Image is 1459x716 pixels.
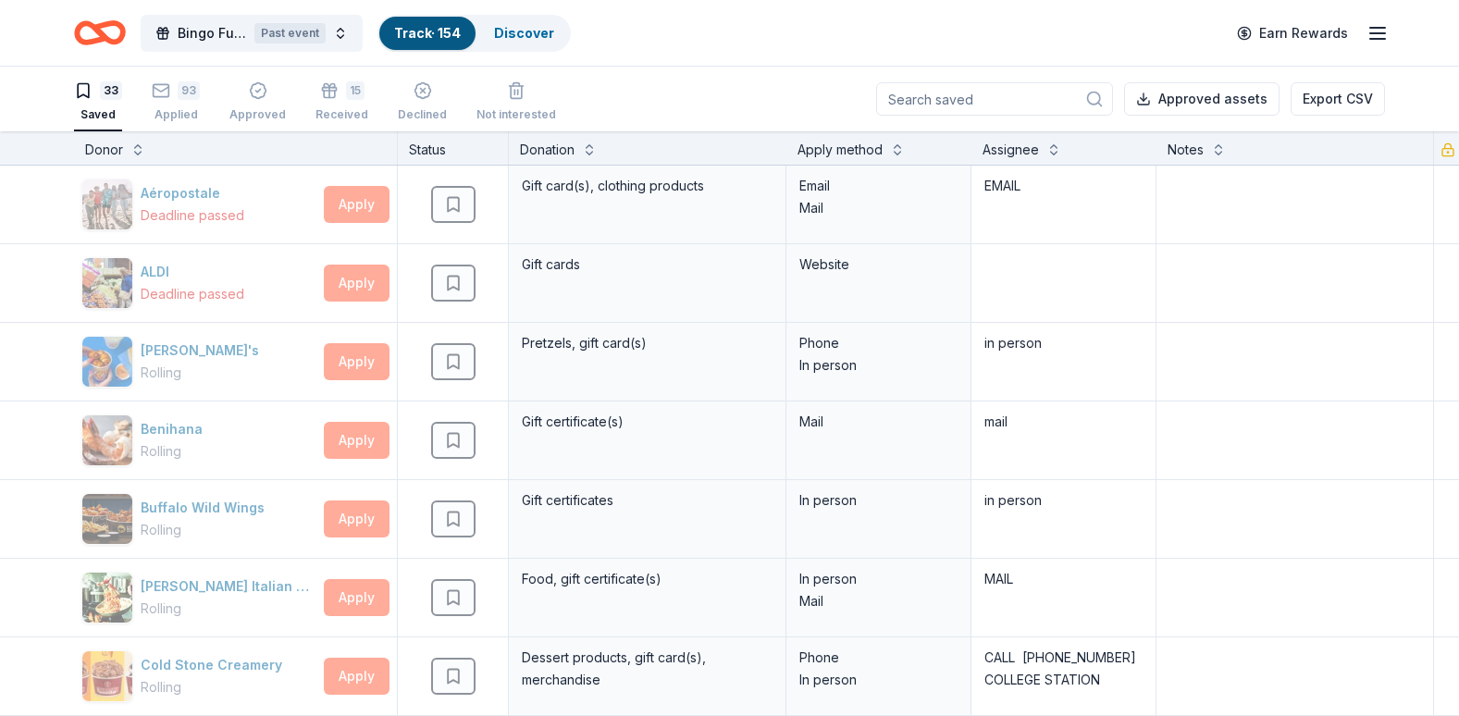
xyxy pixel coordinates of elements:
div: Applied [152,107,200,122]
div: Food, gift certificate(s) [520,566,774,592]
div: Not interested [476,107,556,122]
a: Home [74,11,126,55]
div: Email [799,175,958,197]
input: Search saved [876,82,1113,116]
div: 93 [178,81,200,100]
button: Not interested [476,74,556,131]
div: Received [315,107,368,122]
textarea: MAIL [973,561,1154,635]
div: Status [398,131,509,165]
div: Mail [799,590,958,612]
a: Track· 154 [394,25,461,41]
button: Declined [398,74,447,131]
div: Donor [85,139,123,161]
button: Approved [229,74,286,131]
textarea: in person [973,325,1154,399]
div: 33 [100,81,122,100]
div: 15 [346,81,365,100]
div: Mail [799,197,958,219]
div: Donation [520,139,575,161]
div: Gift card(s), clothing products [520,173,774,199]
button: 93Applied [152,74,200,131]
button: Export CSV [1291,82,1385,116]
textarea: in person [973,482,1154,556]
div: Past event [254,23,326,43]
div: In person [799,669,958,691]
div: In person [799,489,958,512]
textarea: EMAIL [973,167,1154,241]
button: Bingo FundraiserPast event [141,15,363,52]
textarea: CALL [PHONE_NUMBER] COLLEGE STATION [973,639,1154,713]
div: Notes [1168,139,1204,161]
div: Declined [398,107,447,122]
div: Mail [799,411,958,433]
div: Gift certificates [520,488,774,513]
div: Website [799,253,958,276]
button: Track· 154Discover [377,15,571,52]
div: Phone [799,647,958,669]
button: Approved assets [1124,82,1280,116]
div: Approved [229,107,286,122]
div: Gift cards [520,252,774,278]
button: 15Received [315,74,368,131]
textarea: mail [973,403,1154,477]
div: Gift certificate(s) [520,409,774,435]
button: 33Saved [74,74,122,131]
a: Discover [494,25,554,41]
div: Pretzels, gift card(s) [520,330,774,356]
div: In person [799,568,958,590]
div: Assignee [983,139,1039,161]
div: Phone [799,332,958,354]
div: In person [799,354,958,377]
a: Earn Rewards [1226,17,1359,50]
div: Apply method [798,139,883,161]
span: Bingo Fundraiser [178,22,247,44]
div: Saved [74,107,122,122]
div: Dessert products, gift card(s), merchandise [520,645,774,693]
